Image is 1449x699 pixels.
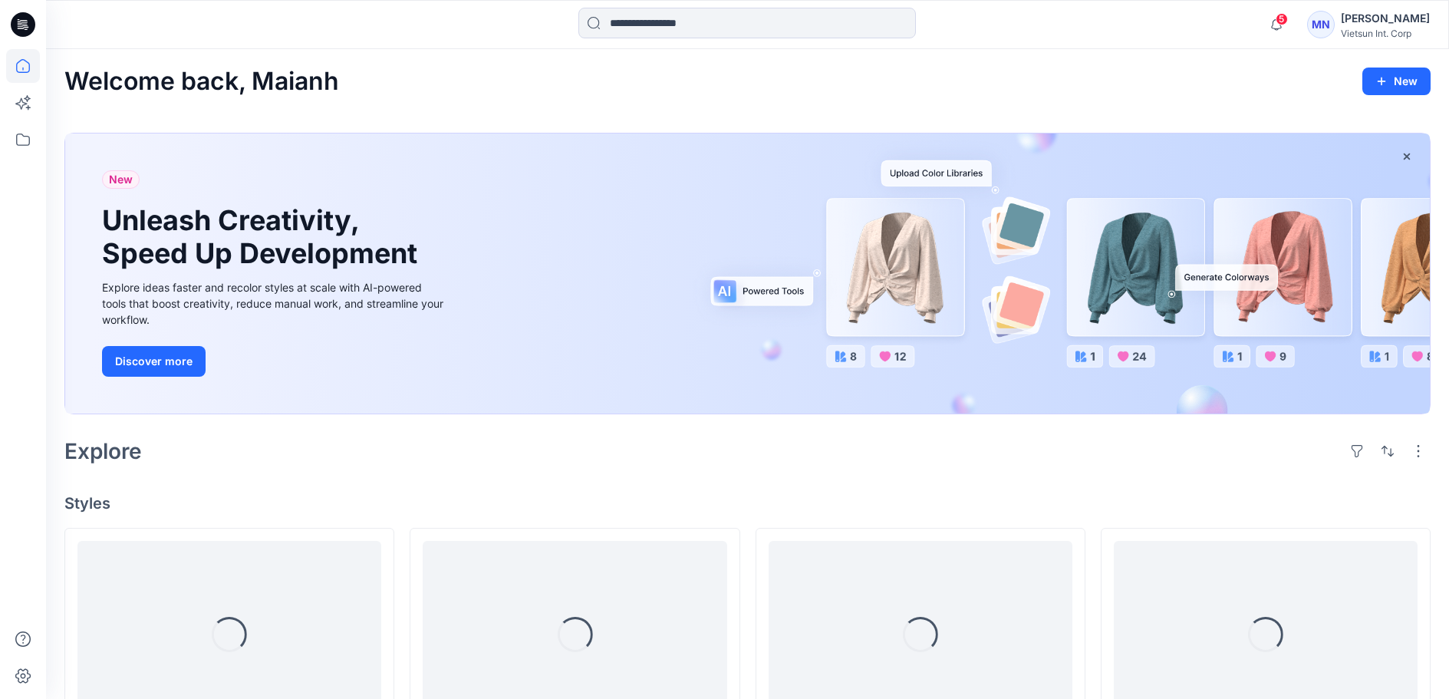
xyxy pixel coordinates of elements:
a: Discover more [102,346,447,377]
div: [PERSON_NAME] [1341,9,1430,28]
h2: Welcome back, Maianh [64,68,339,96]
div: Vietsun Int. Corp [1341,28,1430,39]
h4: Styles [64,494,1431,513]
h2: Explore [64,439,142,463]
button: Discover more [102,346,206,377]
span: 5 [1276,13,1288,25]
button: New [1362,68,1431,95]
span: New [109,170,133,189]
h1: Unleash Creativity, Speed Up Development [102,204,424,270]
div: MN [1307,11,1335,38]
div: Explore ideas faster and recolor styles at scale with AI-powered tools that boost creativity, red... [102,279,447,328]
